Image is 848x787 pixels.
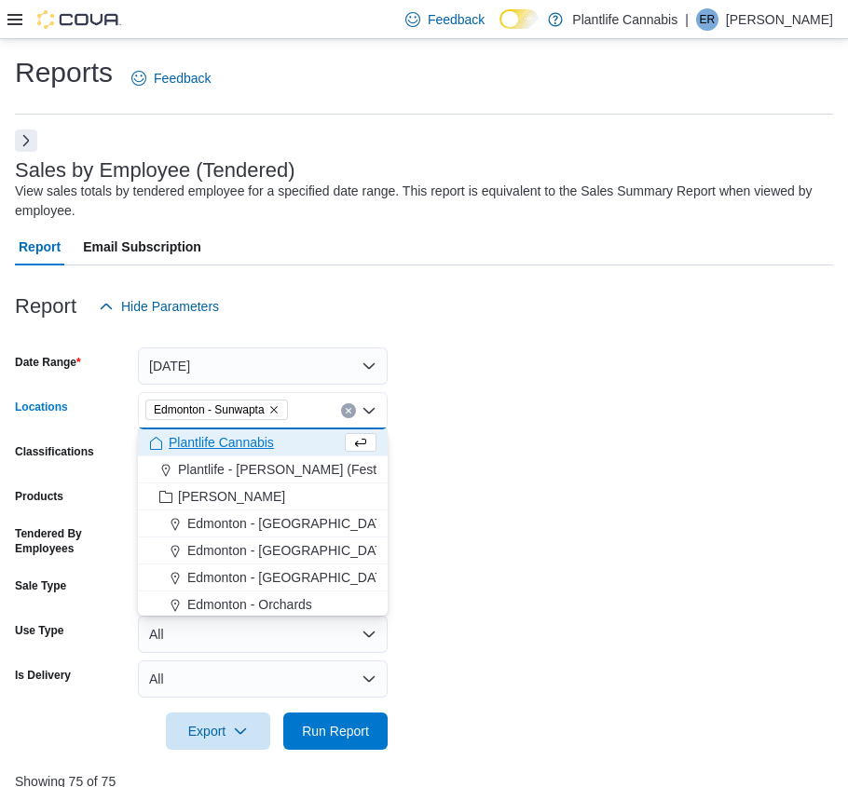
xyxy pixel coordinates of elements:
[15,54,113,91] h1: Reports
[138,429,388,456] button: Plantlife Cannabis
[138,616,388,653] button: All
[726,8,833,31] p: [PERSON_NAME]
[341,403,356,418] button: Clear input
[572,8,677,31] p: Plantlife Cannabis
[15,400,68,414] label: Locations
[83,228,201,265] span: Email Subscription
[138,591,388,618] button: Edmonton - Orchards
[177,712,259,750] span: Export
[138,510,388,537] button: Edmonton - [GEOGRAPHIC_DATA]
[154,400,265,419] span: Edmonton - Sunwapta
[166,712,270,750] button: Export
[169,433,274,452] span: Plantlife Cannabis
[15,129,37,152] button: Next
[138,483,388,510] button: [PERSON_NAME]
[187,595,312,614] span: Edmonton - Orchards
[178,487,285,506] span: [PERSON_NAME]
[37,10,121,29] img: Cova
[15,444,94,459] label: Classifications
[138,564,388,591] button: Edmonton - [GEOGRAPHIC_DATA]
[268,404,280,415] button: Remove Edmonton - Sunwapta from selection in this group
[154,69,211,88] span: Feedback
[696,8,718,31] div: Ernie Reyes
[700,8,716,31] span: ER
[138,660,388,698] button: All
[302,722,369,740] span: Run Report
[15,578,66,593] label: Sale Type
[362,403,376,418] button: Close list of options
[283,712,388,750] button: Run Report
[15,489,63,504] label: Products
[145,400,288,420] span: Edmonton - Sunwapta
[15,182,824,221] div: View sales totals by tendered employee for a specified date range. This report is equivalent to t...
[685,8,689,31] p: |
[398,1,492,38] a: Feedback
[15,355,81,370] label: Date Range
[428,10,485,29] span: Feedback
[15,623,63,638] label: Use Type
[15,159,295,182] h3: Sales by Employee (Tendered)
[187,541,394,560] span: Edmonton - [GEOGRAPHIC_DATA]
[91,288,226,325] button: Hide Parameters
[15,295,76,318] h3: Report
[121,297,219,316] span: Hide Parameters
[499,29,500,30] span: Dark Mode
[15,668,71,683] label: Is Delivery
[178,460,401,479] span: Plantlife - [PERSON_NAME] (Festival)
[499,9,539,29] input: Dark Mode
[138,537,388,564] button: Edmonton - [GEOGRAPHIC_DATA]
[124,60,218,97] a: Feedback
[19,228,61,265] span: Report
[15,526,130,556] label: Tendered By Employees
[187,514,394,533] span: Edmonton - [GEOGRAPHIC_DATA]
[138,347,388,385] button: [DATE]
[138,456,388,483] button: Plantlife - [PERSON_NAME] (Festival)
[187,568,394,587] span: Edmonton - [GEOGRAPHIC_DATA]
